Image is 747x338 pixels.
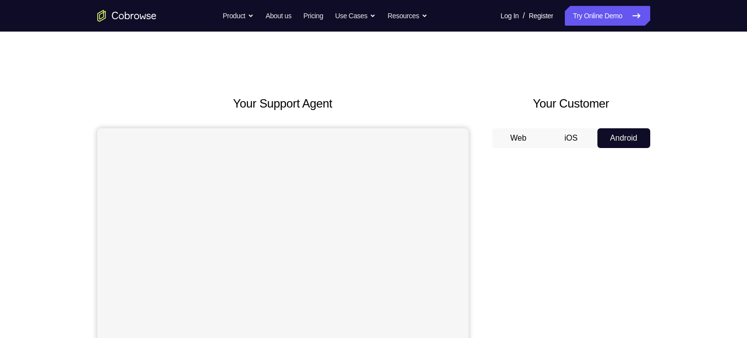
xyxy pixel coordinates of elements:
[545,128,597,148] button: iOS
[97,10,157,22] a: Go to the home page
[597,128,650,148] button: Android
[501,6,519,26] a: Log In
[388,6,428,26] button: Resources
[492,128,545,148] button: Web
[303,6,323,26] a: Pricing
[529,6,553,26] a: Register
[223,6,254,26] button: Product
[523,10,525,22] span: /
[97,95,469,113] h2: Your Support Agent
[266,6,291,26] a: About us
[565,6,650,26] a: Try Online Demo
[335,6,376,26] button: Use Cases
[492,95,650,113] h2: Your Customer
